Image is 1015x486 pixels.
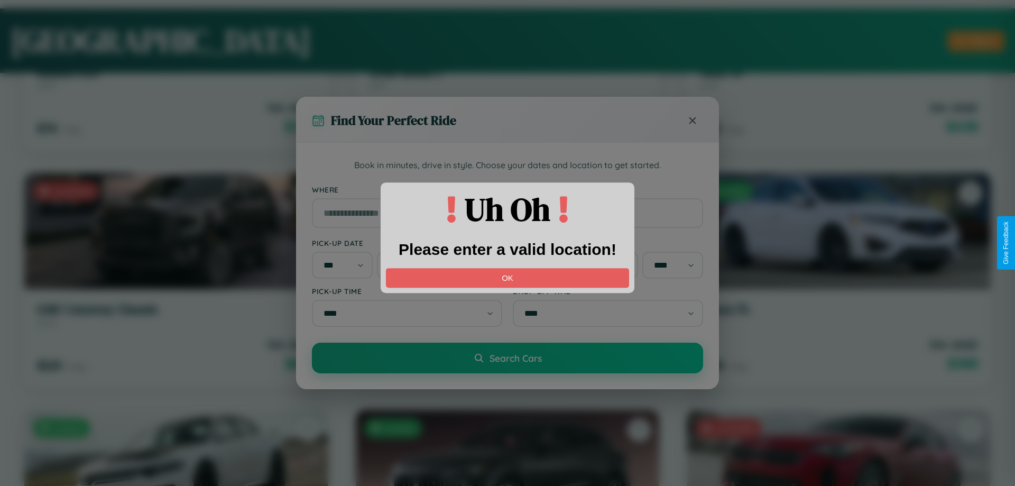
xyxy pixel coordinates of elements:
p: Book in minutes, drive in style. Choose your dates and location to get started. [312,159,703,172]
label: Pick-up Date [312,239,502,247]
label: Drop-off Date [513,239,703,247]
label: Where [312,185,703,194]
label: Drop-off Time [513,287,703,296]
label: Pick-up Time [312,287,502,296]
h3: Find Your Perfect Ride [331,112,456,129]
span: Search Cars [490,352,542,364]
